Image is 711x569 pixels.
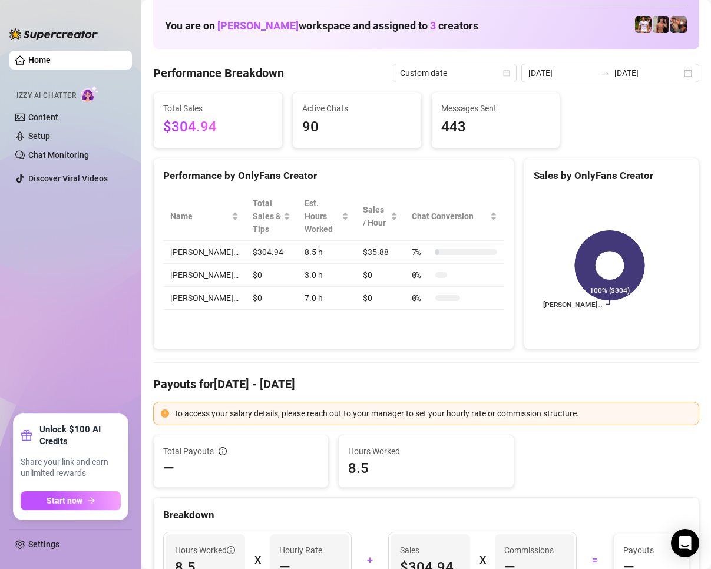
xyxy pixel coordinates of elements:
a: Settings [28,540,59,549]
img: logo-BBDzfeDw.svg [9,28,98,40]
span: Custom date [400,64,510,82]
a: Home [28,55,51,65]
span: Chat Conversion [412,210,488,223]
td: [PERSON_NAME]… [163,241,246,264]
a: Content [28,113,58,122]
span: Sales [400,544,461,557]
span: 8.5 [348,459,504,478]
article: Commissions [504,544,554,557]
span: swap-right [600,68,610,78]
td: [PERSON_NAME]… [163,264,246,287]
div: To access your salary details, please reach out to your manager to set your hourly rate or commis... [174,407,692,420]
span: Payouts [623,544,679,557]
span: Hours Worked [348,445,504,458]
article: Hourly Rate [279,544,322,557]
td: 8.5 h [297,241,356,264]
th: Sales / Hour [356,192,405,241]
span: 0 % [412,292,431,305]
img: Zach [653,16,669,33]
span: exclamation-circle [161,409,169,418]
span: Messages Sent [441,102,551,115]
span: 3 [430,19,436,32]
span: gift [21,429,32,441]
div: Open Intercom Messenger [671,529,699,557]
span: $304.94 [163,116,273,138]
span: 443 [441,116,551,138]
h1: You are on workspace and assigned to creators [165,19,478,32]
span: arrow-right [87,497,95,505]
a: Chat Monitoring [28,150,89,160]
span: 7 % [412,246,431,259]
span: Total Sales [163,102,273,115]
span: info-circle [219,447,227,455]
td: $35.88 [356,241,405,264]
div: Performance by OnlyFans Creator [163,168,504,184]
span: Start now [47,496,82,505]
span: [PERSON_NAME] [217,19,299,32]
text: [PERSON_NAME]… [543,301,602,309]
span: Izzy AI Chatter [16,90,76,101]
div: Sales by OnlyFans Creator [534,168,689,184]
span: to [600,68,610,78]
span: Hours Worked [175,544,235,557]
span: Total Payouts [163,445,214,458]
td: $0 [356,264,405,287]
th: Total Sales & Tips [246,192,297,241]
button: Start nowarrow-right [21,491,121,510]
td: 3.0 h [297,264,356,287]
img: Hector [635,16,652,33]
img: AI Chatter [81,85,99,102]
span: 0 % [412,269,431,282]
span: Sales / Hour [363,203,388,229]
input: Start date [528,67,596,80]
span: info-circle [227,546,235,554]
td: $0 [356,287,405,310]
h4: Payouts for [DATE] - [DATE] [153,376,699,392]
th: Chat Conversion [405,192,504,241]
span: Active Chats [302,102,412,115]
a: Setup [28,131,50,141]
input: End date [614,67,682,80]
span: Total Sales & Tips [253,197,281,236]
span: — [163,459,174,478]
h4: Performance Breakdown [153,65,284,81]
img: Osvaldo [670,16,687,33]
div: Est. Hours Worked [305,197,339,236]
span: 90 [302,116,412,138]
td: $304.94 [246,241,297,264]
td: [PERSON_NAME]… [163,287,246,310]
span: Name [170,210,229,223]
div: Breakdown [163,507,689,523]
td: $0 [246,264,297,287]
span: calendar [503,70,510,77]
th: Name [163,192,246,241]
a: Discover Viral Videos [28,174,108,183]
span: Share your link and earn unlimited rewards [21,456,121,479]
strong: Unlock $100 AI Credits [39,424,121,447]
td: 7.0 h [297,287,356,310]
td: $0 [246,287,297,310]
